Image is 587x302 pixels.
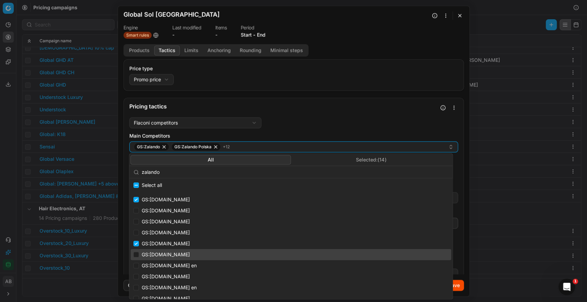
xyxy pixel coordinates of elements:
label: Main Competitors price aggregation [129,158,458,165]
span: GS:[DOMAIN_NAME] [142,273,190,280]
span: - [253,31,255,38]
button: GS:ZalandoGS:Zalando Polska+12 [129,141,458,152]
button: Rounding [235,45,266,55]
span: GS:[DOMAIN_NAME] [142,229,190,236]
iframe: Intercom live chat [558,279,575,295]
button: All [130,155,291,165]
button: Select [129,217,458,228]
button: Cancel [123,280,148,291]
button: End [257,31,265,38]
dd: - [172,31,201,38]
span: GS:[DOMAIN_NAME] en [142,262,197,269]
span: Smart rules [123,32,152,38]
div: Flaconi competitors [134,119,178,126]
span: GS:[DOMAIN_NAME] [142,218,190,225]
span: GS:Zalando Polska [174,144,211,149]
h2: Global Sol [GEOGRAPHIC_DATA] [123,11,220,18]
dt: Engine [123,25,159,30]
label: Price type [129,65,458,72]
span: + 12 [223,144,230,149]
button: Products [124,45,154,55]
label: Google Shopping Competitors [129,209,458,215]
dt: Items [215,25,227,30]
label: Main Competitor diff % [129,183,458,190]
input: Search [142,165,448,179]
button: Limits [180,45,203,55]
dt: Last modified [172,25,201,30]
button: Minimal steps [266,45,307,55]
label: Google Shopping Competitor diff % [129,259,458,266]
button: Selected: ( 14 ) [291,155,452,165]
span: GS:Zalando [137,144,160,149]
dd: - [215,31,227,38]
button: Save [437,280,464,291]
div: Suggestions [129,178,453,299]
button: Tactics [154,45,180,55]
span: GS:[DOMAIN_NAME] [142,207,190,214]
span: GS:[DOMAIN_NAME] en [142,284,197,291]
span: Select all [142,182,162,189]
span: 1 [573,279,578,284]
button: Anchoring [203,45,235,55]
label: Google Shopping Competitors price aggregation [129,234,458,241]
dt: Period [240,25,265,30]
button: Start [240,31,251,38]
label: Main Competitors [129,132,458,139]
span: GS:[DOMAIN_NAME] [142,240,190,247]
span: GS:[DOMAIN_NAME] [142,295,190,302]
div: Pricing tactics [129,103,437,109]
span: GS:[DOMAIN_NAME] [142,196,190,203]
span: GS:[DOMAIN_NAME] [142,251,190,258]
